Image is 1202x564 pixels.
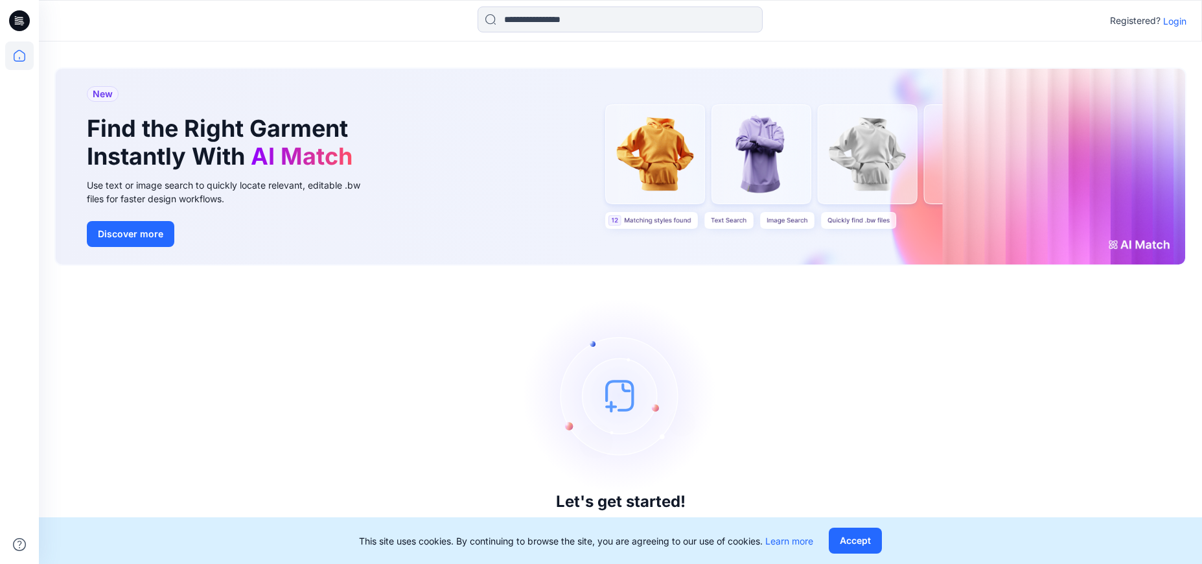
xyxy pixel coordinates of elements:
[1110,13,1161,29] p: Registered?
[87,115,359,170] h1: Find the Right Garment Instantly With
[251,142,353,170] span: AI Match
[524,298,718,493] img: empty-state-image.svg
[87,221,174,247] button: Discover more
[359,534,813,548] p: This site uses cookies. By continuing to browse the site, you are agreeing to our use of cookies.
[93,86,113,102] span: New
[87,178,378,206] div: Use text or image search to quickly locate relevant, editable .bw files for faster design workflows.
[515,516,726,532] p: Click New to add a style or create a folder.
[829,528,882,554] button: Accept
[765,535,813,546] a: Learn more
[556,493,686,511] h3: Let's get started!
[1163,14,1186,28] p: Login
